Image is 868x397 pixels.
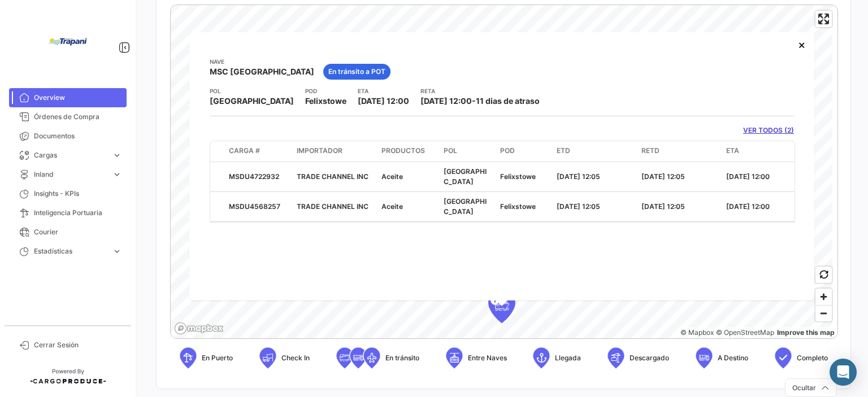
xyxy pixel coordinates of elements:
span: [DATE] 12:05 [641,202,685,211]
span: [DATE] 12:05 [557,202,600,211]
a: Documentos [9,126,127,146]
button: Zoom in [815,289,832,305]
span: Inland [34,169,107,180]
app-card-info-title: POD [305,86,346,95]
span: expand_more [112,246,122,256]
span: Productos [381,146,425,156]
img: bd005829-9598-4431-b544-4b06bbcd40b2.jpg [40,14,96,70]
span: Check In [281,353,310,363]
a: Insights - KPIs [9,184,127,203]
span: [DATE] 12:00 [420,96,472,106]
span: Zoom out [815,306,832,321]
datatable-header-cell: Importador [292,141,377,162]
button: Zoom out [815,305,832,321]
span: Importador [297,146,342,156]
span: Inteligencia Portuaria [34,208,122,218]
span: Felixstowe [305,95,346,107]
span: [GEOGRAPHIC_DATA] [210,95,294,107]
a: Inteligencia Portuaria [9,203,127,223]
span: Carga # [229,146,260,156]
span: Cargas [34,150,107,160]
span: [DATE] 12:00 [726,202,770,211]
datatable-header-cell: POL [439,141,496,162]
app-card-info-title: POL [210,86,294,95]
span: Descargado [630,353,669,363]
app-card-info-title: Nave [210,57,314,66]
span: A Destino [718,353,748,363]
span: [DATE] 12:05 [557,172,600,181]
span: [DATE] 12:00 [726,172,770,181]
a: Overview [9,88,127,107]
span: Insights - KPIs [34,189,122,199]
datatable-header-cell: RETD [637,141,722,162]
button: Close popup [791,33,813,56]
span: Documentos [34,131,122,141]
span: TRADE CHANNEL INC [297,202,368,211]
span: TRADE CHANNEL INC [297,172,368,181]
a: Courier [9,223,127,242]
span: Felixstowe [500,202,536,211]
canvas: Map [171,5,832,339]
span: [GEOGRAPHIC_DATA] [444,167,487,186]
button: Ocultar [785,378,837,397]
app-card-info-title: ETA [358,86,409,95]
span: En tránsito [385,353,419,363]
span: Completo [797,353,828,363]
span: expand_more [112,150,122,160]
span: RETD [641,146,659,156]
app-card-info-title: RETA [420,86,540,95]
a: Map feedback [777,328,835,337]
div: MSDU4722932 [229,172,288,182]
a: Órdenes de Compra [9,107,127,126]
span: POL [444,146,457,156]
span: Aceite [381,172,403,181]
div: Abrir Intercom Messenger [830,359,857,386]
span: Estadísticas [34,246,107,256]
a: Mapbox [680,328,714,337]
span: MSC [GEOGRAPHIC_DATA] [210,66,314,77]
datatable-header-cell: ETA [722,141,806,162]
a: OpenStreetMap [716,328,774,337]
span: POD [500,146,515,156]
datatable-header-cell: Carga # [224,141,292,162]
span: expand_more [112,169,122,180]
a: Mapbox logo [174,322,224,335]
span: [DATE] 12:00 [358,96,409,106]
span: Felixstowe [500,172,536,181]
datatable-header-cell: Productos [377,141,439,162]
span: Overview [34,93,122,103]
span: [DATE] 12:05 [641,172,685,181]
span: ETA [726,146,739,156]
datatable-header-cell: ETD [552,141,637,162]
span: Courier [34,227,122,237]
span: Llegada [555,353,581,363]
div: MSDU4568257 [229,202,288,212]
span: En Puerto [202,353,233,363]
span: [GEOGRAPHIC_DATA] [444,197,487,216]
span: - [472,96,476,106]
span: ETD [557,146,570,156]
datatable-header-cell: POD [496,141,552,162]
span: 11 dias de atraso [476,96,540,106]
span: Entre Naves [468,353,507,363]
span: Aceite [381,202,403,211]
button: Enter fullscreen [815,11,832,27]
a: VER TODOS (2) [743,125,794,136]
div: Map marker [488,289,515,323]
span: En tránsito a POT [328,67,385,77]
span: Órdenes de Compra [34,112,122,122]
span: Cerrar Sesión [34,340,122,350]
